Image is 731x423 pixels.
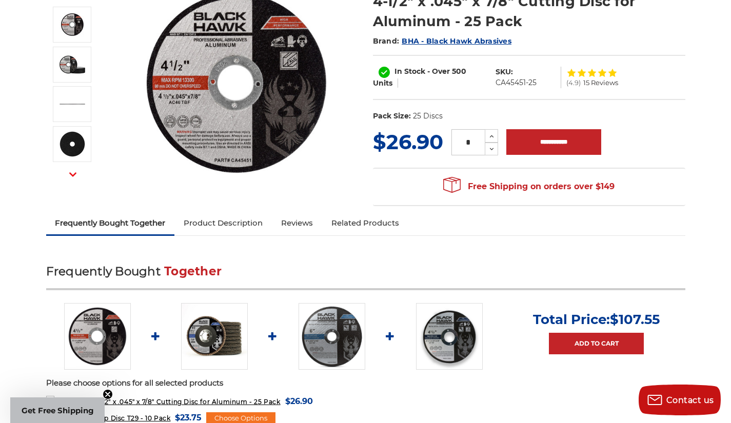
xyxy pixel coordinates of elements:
[373,129,443,154] span: $26.90
[60,12,85,37] img: 4.5" cutting disc for aluminum
[59,398,280,406] span: 4-1/2" x .045" x 7/8" Cutting Disc for Aluminum - 25 Pack
[285,394,313,408] span: $26.90
[533,311,660,328] p: Total Price:
[452,67,466,76] span: 500
[402,36,511,46] a: BHA - Black Hawk Abrasives
[322,212,408,234] a: Related Products
[46,264,161,278] span: Frequently Bought
[164,264,222,278] span: Together
[60,91,85,117] img: ultra thin 4.5 inch cutting wheel for aluminum
[64,303,131,370] img: 4.5" cutting disc for aluminum
[443,176,615,197] span: Free Shipping on orders over $149
[61,164,85,186] button: Next
[46,212,175,234] a: Frequently Bought Together
[583,79,618,86] span: 15 Reviews
[639,385,721,415] button: Contact us
[59,414,170,422] span: 4-1/2" Zirc Flap Disc T29 - 10 Pack
[549,333,644,354] a: Add to Cart
[373,78,392,88] span: Units
[10,397,105,423] div: Get Free ShippingClose teaser
[174,212,272,234] a: Product Description
[413,111,443,122] dd: 25 Discs
[566,79,581,86] span: (4.9)
[60,131,85,157] img: back of 4.5 inch cut off disc for aluminum
[373,111,411,122] dt: Pack Size:
[427,67,450,76] span: - Over
[272,212,322,234] a: Reviews
[496,77,537,88] dd: CA45451-25
[22,406,94,415] span: Get Free Shipping
[610,311,660,328] span: $107.55
[103,389,113,399] button: Close teaser
[666,395,714,405] span: Contact us
[373,36,400,46] span: Brand:
[496,67,513,77] dt: SKU:
[394,67,425,76] span: In Stock
[60,52,85,77] img: 4-1/2 aluminum cut off wheel
[46,377,685,389] p: Please choose options for all selected products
